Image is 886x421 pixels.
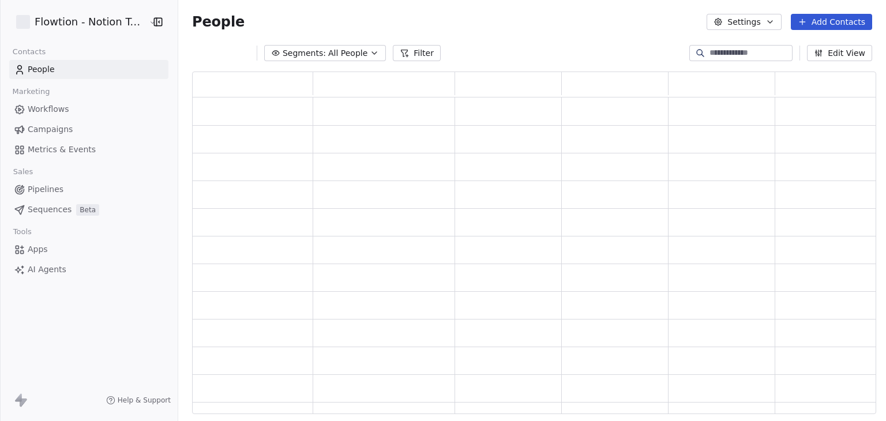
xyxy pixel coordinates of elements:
span: Flowtion - Notion Templates [35,14,146,29]
span: Campaigns [28,123,73,136]
span: Contacts [7,43,51,61]
a: Workflows [9,100,168,119]
button: Filter [393,45,441,61]
span: People [192,13,245,31]
button: Flowtion - Notion Templates [14,12,141,32]
span: Pipelines [28,183,63,196]
a: Pipelines [9,180,168,199]
a: Campaigns [9,120,168,139]
span: AI Agents [28,264,66,276]
a: AI Agents [9,260,168,279]
span: Sales [8,163,38,181]
span: Workflows [28,103,69,115]
span: People [28,63,55,76]
span: Tools [8,223,36,240]
button: Edit View [807,45,872,61]
span: All People [328,47,367,59]
span: Apps [28,243,48,255]
span: Beta [76,204,99,216]
span: Help & Support [118,396,171,405]
span: Sequences [28,204,72,216]
a: Help & Support [106,396,171,405]
span: Marketing [7,83,55,100]
button: Add Contacts [791,14,872,30]
button: Settings [707,14,781,30]
span: Metrics & Events [28,144,96,156]
span: Segments: [283,47,326,59]
a: People [9,60,168,79]
a: Apps [9,240,168,259]
a: Metrics & Events [9,140,168,159]
div: grid [193,97,882,415]
a: SequencesBeta [9,200,168,219]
